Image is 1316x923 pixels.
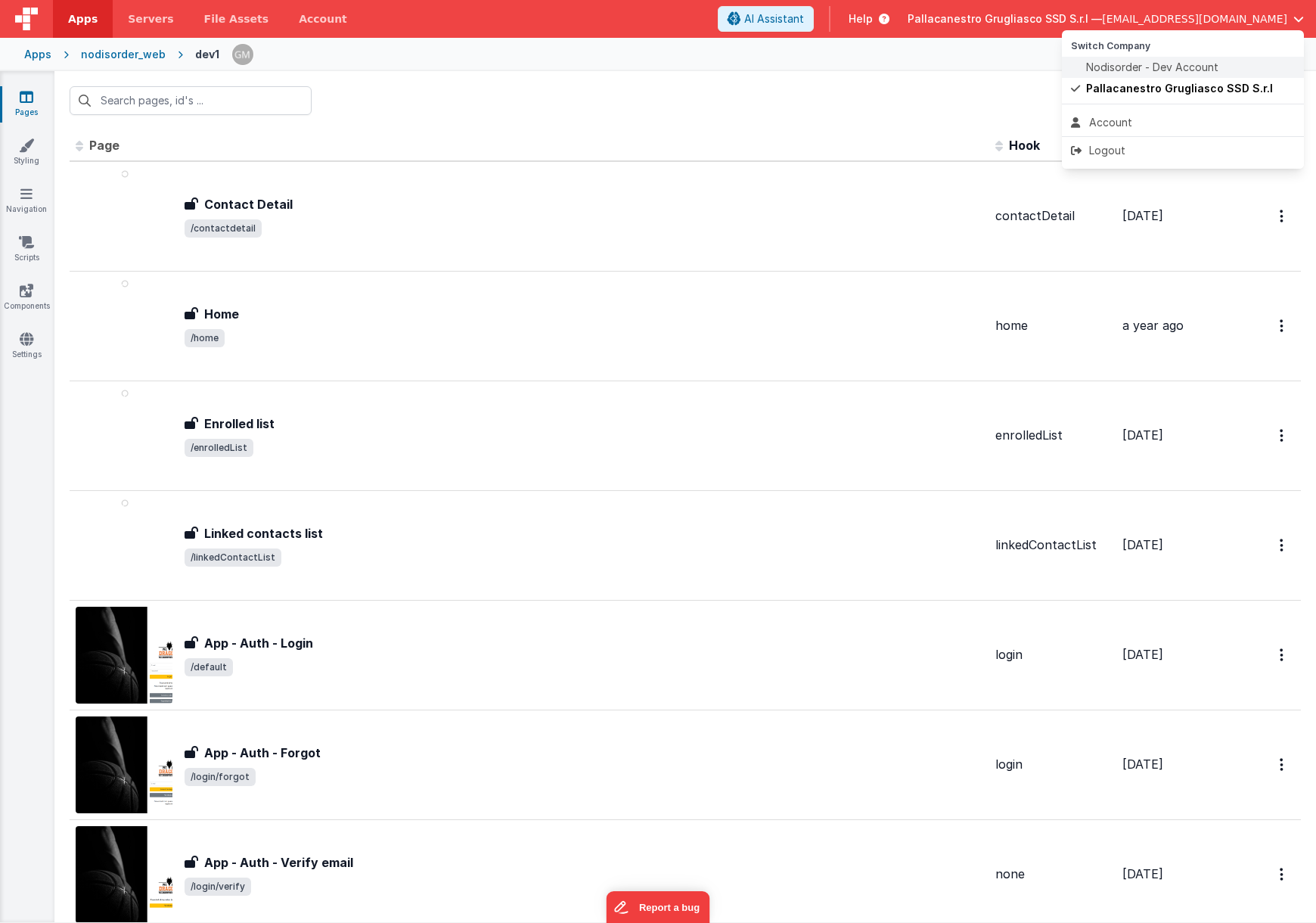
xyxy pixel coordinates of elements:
span: Nodisorder - Dev Account [1086,60,1218,75]
h5: Switch Company [1071,41,1295,51]
iframe: Marker.io feedback button [607,891,710,923]
div: Account [1071,115,1295,130]
div: Options [1062,30,1304,169]
div: Logout [1071,143,1295,158]
span: Pallacanestro Grugliasco SSD S.r.l [1086,81,1273,96]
